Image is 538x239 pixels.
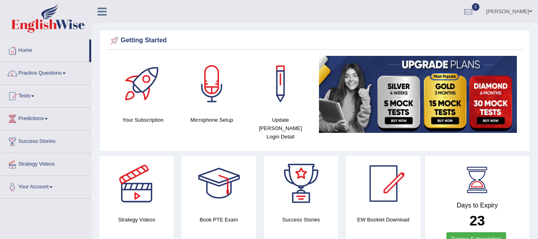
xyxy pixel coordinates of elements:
[346,215,420,224] h4: EW Booklet Download
[0,130,91,150] a: Success Stories
[250,116,311,141] h4: Update [PERSON_NAME] Login Detail
[113,116,174,124] h4: Your Subscription
[0,40,89,59] a: Home
[472,3,480,11] span: 0
[0,153,91,173] a: Strategy Videos
[182,116,243,124] h4: Microphone Setup
[319,56,517,133] img: small5.jpg
[100,215,174,224] h4: Strategy Videos
[109,35,521,47] div: Getting Started
[264,215,338,224] h4: Success Stories
[0,108,91,128] a: Predictions
[182,215,256,224] h4: Book PTE Exam
[0,85,91,105] a: Tests
[434,202,521,209] h4: Days to Expiry
[0,62,91,82] a: Practice Questions
[470,213,485,228] b: 23
[0,176,91,196] a: Your Account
